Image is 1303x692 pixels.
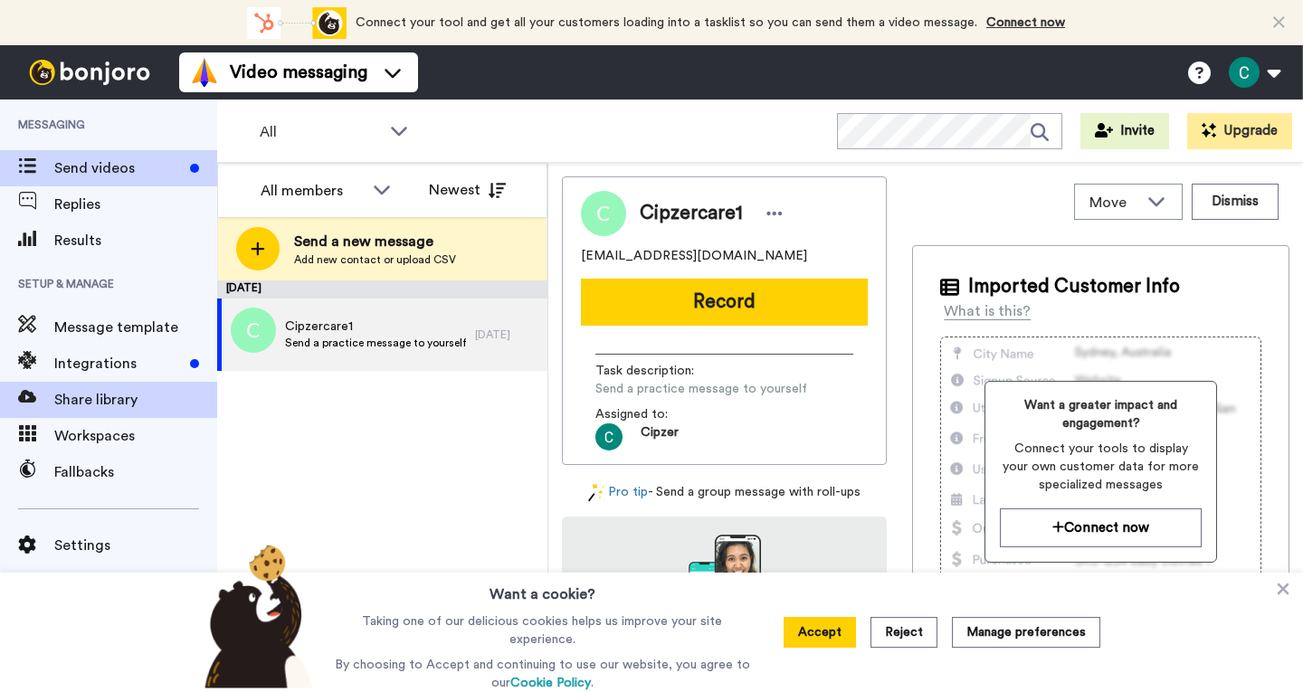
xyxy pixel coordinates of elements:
[54,535,217,556] span: Settings
[581,191,626,236] img: Image of Cipzercare1
[510,677,591,689] a: Cookie Policy
[870,617,937,648] button: Reject
[1187,113,1292,149] button: Upgrade
[1000,508,1202,547] button: Connect now
[595,362,722,380] span: Task description :
[54,389,217,411] span: Share library
[54,425,217,447] span: Workspaces
[490,573,595,605] h3: Want a cookie?
[784,617,856,648] button: Accept
[54,194,217,215] span: Replies
[294,252,456,267] span: Add new contact or upload CSV
[1080,113,1169,149] button: Invite
[188,544,322,688] img: bear-with-cookie.png
[330,656,755,692] p: By choosing to Accept and continuing to use our website, you agree to our .
[190,58,219,87] img: vm-color.svg
[588,483,604,502] img: magic-wand.svg
[944,300,1031,322] div: What is this?
[22,60,157,85] img: bj-logo-header-white.svg
[640,200,743,227] span: Cipzercare1
[356,16,977,29] span: Connect your tool and get all your customers loading into a tasklist so you can send them a video...
[230,60,367,85] span: Video messaging
[54,230,217,251] span: Results
[595,380,807,398] span: Send a practice message to yourself
[595,405,722,423] span: Assigned to:
[415,172,519,208] button: Newest
[285,318,466,336] span: Cipzercare1
[260,121,381,143] span: All
[562,483,887,502] div: - Send a group message with roll-ups
[1000,440,1202,494] span: Connect your tools to display your own customer data for more specialized messages
[986,16,1065,29] a: Connect now
[1192,184,1279,220] button: Dismiss
[247,7,347,39] div: animation
[1089,192,1138,213] span: Move
[54,157,183,179] span: Send videos
[1000,396,1202,432] span: Want a greater impact and engagement?
[475,327,538,342] div: [DATE]
[952,617,1100,648] button: Manage preferences
[968,273,1180,300] span: Imported Customer Info
[285,336,466,350] span: Send a practice message to yourself
[294,231,456,252] span: Send a new message
[595,423,623,450] img: ACg8ocK_jIh2St_5VzjO3l86XZamavd1hZ1738cUU1e59Uvd=s96-c
[581,279,868,326] button: Record
[588,483,648,502] a: Pro tip
[641,423,679,450] span: Cipzer
[54,461,217,483] span: Fallbacks
[330,612,755,649] p: Taking one of our delicious cookies helps us improve your site experience.
[689,535,761,632] img: download
[231,308,276,353] img: c.png
[54,317,217,338] span: Message template
[217,280,547,299] div: [DATE]
[54,353,183,374] span: Integrations
[261,180,364,202] div: All members
[581,247,807,265] span: [EMAIL_ADDRESS][DOMAIN_NAME]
